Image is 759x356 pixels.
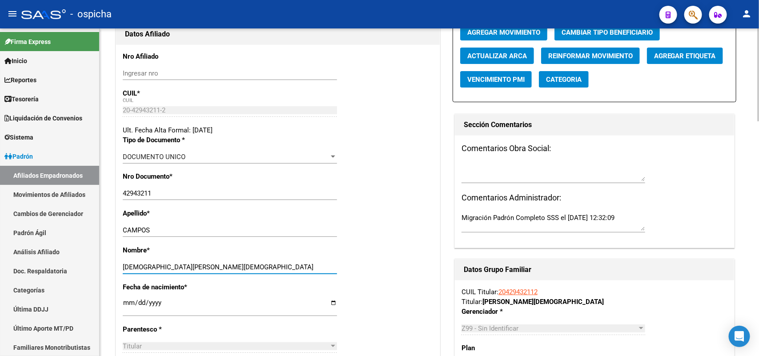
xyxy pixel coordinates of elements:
button: Agregar Etiqueta [647,48,723,64]
button: Cambiar Tipo Beneficiario [554,24,660,40]
span: Categoria [546,76,582,84]
span: Agregar Movimiento [467,28,540,36]
mat-icon: person [741,8,752,19]
span: Reinformar Movimiento [548,52,633,60]
span: Firma Express [4,37,51,47]
p: Apellido [123,208,216,218]
h1: Datos Grupo Familiar [464,263,726,277]
button: Categoria [539,71,589,88]
span: Cambiar Tipo Beneficiario [562,28,653,36]
p: Nro Afiliado [123,52,216,61]
span: Padrón [4,152,33,161]
span: - ospicha [70,4,112,24]
span: Liquidación de Convenios [4,113,82,123]
span: Vencimiento PMI [467,76,525,84]
button: Vencimiento PMI [460,71,532,88]
span: Tesorería [4,94,39,104]
p: Gerenciador * [462,307,542,316]
h1: Datos Afiliado [125,27,431,41]
p: Plan [462,343,542,353]
mat-icon: menu [7,8,18,19]
span: Sistema [4,132,33,142]
span: Reportes [4,75,36,85]
div: CUIL Titular: Titular: [462,287,728,307]
strong: [PERSON_NAME][DEMOGRAPHIC_DATA] [482,298,604,306]
p: Fecha de nacimiento [123,282,216,292]
p: Nombre [123,245,216,255]
a: 20429432112 [498,288,538,296]
button: Agregar Movimiento [460,24,547,40]
h3: Comentarios Administrador: [462,192,728,204]
h1: Sección Comentarios [464,118,726,132]
p: Nro Documento [123,172,216,181]
button: Reinformar Movimiento [541,48,640,64]
span: Titular [123,342,142,350]
span: Inicio [4,56,27,66]
p: CUIL [123,88,216,98]
span: Actualizar ARCA [467,52,527,60]
p: Parentesco * [123,324,216,334]
p: Tipo de Documento * [123,135,216,145]
h3: Comentarios Obra Social: [462,142,728,155]
span: Z99 - Sin Identificar [462,324,518,332]
div: Ult. Fecha Alta Formal: [DATE] [123,125,433,135]
button: Actualizar ARCA [460,48,534,64]
span: DOCUMENTO UNICO [123,153,185,161]
div: Open Intercom Messenger [729,326,750,347]
span: Agregar Etiqueta [654,52,716,60]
